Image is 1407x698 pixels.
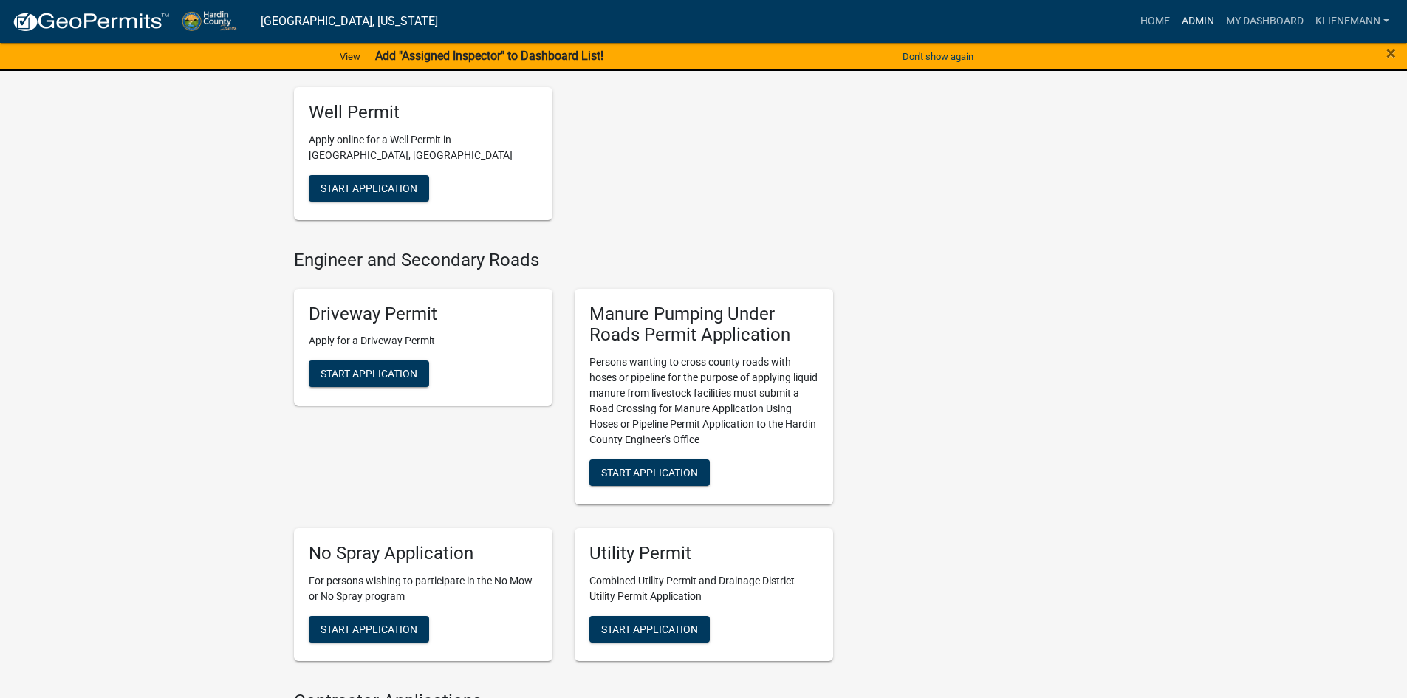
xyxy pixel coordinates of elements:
a: Admin [1176,7,1220,35]
button: Close [1386,44,1396,62]
h5: Manure Pumping Under Roads Permit Application [589,304,818,346]
img: Hardin County, Iowa [182,11,249,31]
h5: Utility Permit [589,543,818,564]
h5: No Spray Application [309,543,538,564]
span: Start Application [321,182,417,194]
span: × [1386,43,1396,64]
p: Apply for a Driveway Permit [309,333,538,349]
button: Start Application [309,360,429,387]
a: View [334,44,366,69]
span: Start Application [601,623,698,635]
p: Persons wanting to cross county roads with hoses or pipeline for the purpose of applying liquid m... [589,355,818,448]
p: Combined Utility Permit and Drainage District Utility Permit Application [589,573,818,604]
a: [GEOGRAPHIC_DATA], [US_STATE] [261,9,438,34]
button: Start Application [589,459,710,486]
span: Start Application [321,368,417,380]
strong: Add "Assigned Inspector" to Dashboard List! [375,49,603,63]
button: Don't show again [897,44,979,69]
span: Start Application [601,467,698,479]
a: Home [1134,7,1176,35]
button: Start Application [589,616,710,643]
span: Start Application [321,623,417,635]
p: Apply online for a Well Permit in [GEOGRAPHIC_DATA], [GEOGRAPHIC_DATA] [309,132,538,163]
button: Start Application [309,616,429,643]
button: Start Application [309,175,429,202]
h5: Well Permit [309,102,538,123]
p: For persons wishing to participate in the No Mow or No Spray program [309,573,538,604]
h5: Driveway Permit [309,304,538,325]
a: My Dashboard [1220,7,1310,35]
h4: Engineer and Secondary Roads [294,250,833,271]
a: klienemann [1310,7,1395,35]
